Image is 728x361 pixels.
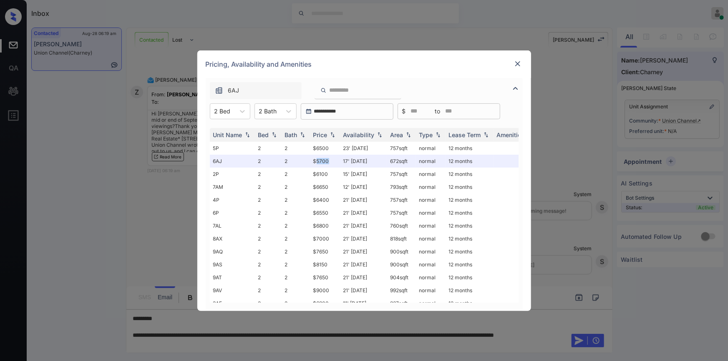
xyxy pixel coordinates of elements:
td: 2 [255,180,282,193]
td: 793 sqft [387,180,416,193]
td: 21' [DATE] [340,271,387,284]
td: 12 months [446,155,494,168]
img: sorting [328,132,337,138]
td: 2 [255,142,282,155]
td: 757 sqft [387,206,416,219]
td: 900 sqft [387,245,416,258]
td: normal [416,232,446,245]
td: 12' [DATE] [340,180,387,193]
td: 21' [DATE] [340,258,387,271]
img: sorting [434,132,442,138]
td: normal [416,193,446,206]
td: 2 [282,180,310,193]
td: $6100 [310,168,340,180]
td: normal [416,284,446,297]
img: sorting [270,132,278,138]
td: 757 sqft [387,168,416,180]
td: 12 months [446,142,494,155]
td: $5700 [310,155,340,168]
td: 2 [255,297,282,310]
td: 2 [255,193,282,206]
td: 2 [282,219,310,232]
td: 23' [DATE] [340,142,387,155]
td: 21' [DATE] [340,232,387,245]
td: $9000 [310,284,340,297]
td: normal [416,297,446,310]
td: normal [416,258,446,271]
td: normal [416,245,446,258]
td: $8150 [310,258,340,271]
div: Availability [343,131,375,138]
td: 12 months [446,168,494,180]
img: sorting [482,132,490,138]
td: 21' [DATE] [340,245,387,258]
td: $7650 [310,271,340,284]
td: normal [416,142,446,155]
td: 21' [DATE] [340,193,387,206]
div: Type [419,131,433,138]
td: 2 [255,232,282,245]
td: $6500 [310,142,340,155]
div: Price [313,131,327,138]
td: 5P [210,142,255,155]
td: 9AT [210,271,255,284]
td: 757 sqft [387,142,416,155]
td: 2 [255,155,282,168]
td: 15' [DATE] [340,168,387,180]
span: to [435,107,441,116]
td: 2 [282,258,310,271]
td: 12 months [446,193,494,206]
td: 6AJ [210,155,255,168]
td: normal [416,206,446,219]
td: 9AS [210,258,255,271]
td: 757 sqft [387,193,416,206]
td: $7650 [310,245,340,258]
td: 6P [210,206,255,219]
td: 760 sqft [387,219,416,232]
td: 21' [DATE] [340,284,387,297]
td: $6800 [310,297,340,310]
td: $7000 [310,232,340,245]
td: normal [416,180,446,193]
td: normal [416,168,446,180]
td: 2 [255,284,282,297]
span: $ [402,107,406,116]
td: 9AQ [210,245,255,258]
td: 2 [282,168,310,180]
td: 2P [210,168,255,180]
td: 2 [255,271,282,284]
td: 904 sqft [387,271,416,284]
td: 2 [282,271,310,284]
td: 2 [255,168,282,180]
img: sorting [298,132,307,138]
td: 12 months [446,232,494,245]
div: Pricing, Availability and Amenities [197,50,531,78]
div: Lease Term [449,131,481,138]
td: 2 [282,193,310,206]
td: 12 months [446,271,494,284]
td: 2 [282,284,310,297]
td: 12 months [446,284,494,297]
td: 2 [282,297,310,310]
td: 7AM [210,180,255,193]
span: 6AJ [228,86,239,95]
td: 17' [DATE] [340,155,387,168]
td: 2 [255,245,282,258]
td: 11' [DATE] [340,297,387,310]
td: $6800 [310,219,340,232]
td: 12 months [446,206,494,219]
img: close [514,60,522,68]
td: 2 [282,155,310,168]
td: 2 [282,245,310,258]
img: sorting [404,132,413,138]
img: icon-zuma [215,86,223,95]
td: 672 sqft [387,155,416,168]
td: normal [416,155,446,168]
div: Area [390,131,403,138]
td: $6650 [310,180,340,193]
img: sorting [243,132,252,138]
div: Bath [285,131,297,138]
td: 992 sqft [387,284,416,297]
td: 818 sqft [387,232,416,245]
td: 12 months [446,219,494,232]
